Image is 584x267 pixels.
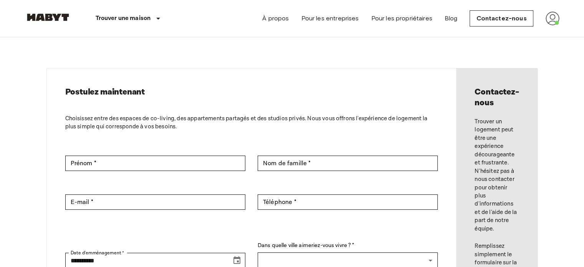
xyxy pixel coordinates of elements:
[445,14,458,23] a: Blog
[546,12,559,25] img: avatar
[65,87,438,98] h2: Postulez maintenant
[96,14,151,23] p: Trouver une maison
[25,13,71,21] img: Habyt
[475,87,519,108] h2: Contactez-nous
[470,10,533,27] a: Contactez-nous
[301,14,359,23] a: Pour les entreprises
[371,14,432,23] a: Pour les propriétaires
[262,14,289,23] a: À propos
[475,118,519,233] p: Trouver un logement peut être une expérience décourageante et frustrante. N'hésitez pas à nous co...
[71,249,124,256] label: Date d'emménagement
[258,242,438,250] label: Dans quelle ville aimeriez-vous vivre ? *
[65,114,438,131] p: Choisissez entre des espaces de co-living, des appartements partagés et des studios privés. Nous ...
